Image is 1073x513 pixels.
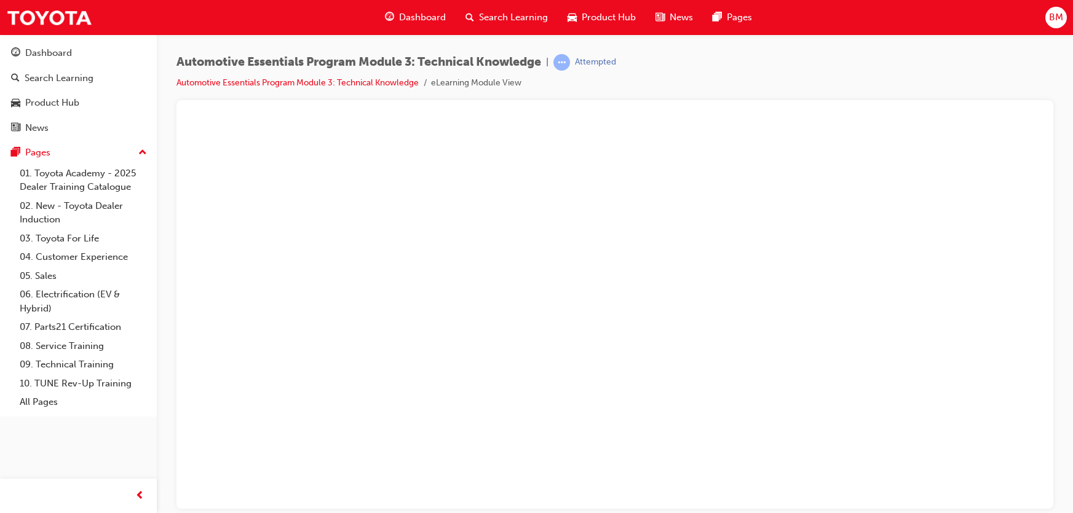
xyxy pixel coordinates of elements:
div: Dashboard [25,46,72,60]
span: prev-icon [135,488,145,504]
span: up-icon [138,145,147,161]
span: Automotive Essentials Program Module 3: Technical Knowledge [176,55,541,69]
a: Automotive Essentials Program Module 3: Technical Knowledge [176,77,419,88]
span: news-icon [655,10,665,25]
a: guage-iconDashboard [375,5,456,30]
a: 05. Sales [15,267,152,286]
button: Pages [5,141,152,164]
a: Dashboard [5,42,152,65]
a: 10. TUNE Rev-Up Training [15,374,152,393]
div: Attempted [575,57,616,68]
div: Product Hub [25,96,79,110]
span: BM [1049,10,1063,25]
span: learningRecordVerb_ATTEMPT-icon [553,54,570,71]
a: 04. Customer Experience [15,248,152,267]
a: Product Hub [5,92,152,114]
a: 02. New - Toyota Dealer Induction [15,197,152,229]
span: guage-icon [385,10,394,25]
span: car-icon [11,98,20,109]
div: Search Learning [25,71,93,85]
a: news-iconNews [646,5,703,30]
a: 03. Toyota For Life [15,229,152,248]
li: eLearning Module View [431,76,521,90]
span: Search Learning [479,10,548,25]
a: Search Learning [5,67,152,90]
a: 01. Toyota Academy - 2025 Dealer Training Catalogue [15,164,152,197]
span: Product Hub [582,10,636,25]
span: news-icon [11,123,20,134]
span: car-icon [568,10,577,25]
a: All Pages [15,393,152,412]
span: Dashboard [399,10,446,25]
a: News [5,117,152,139]
a: 06. Electrification (EV & Hybrid) [15,285,152,318]
span: Pages [727,10,752,25]
span: | [546,55,548,69]
a: 08. Service Training [15,337,152,356]
a: 07. Parts21 Certification [15,318,152,337]
a: search-iconSearch Learning [456,5,558,30]
a: 09. Technical Training [15,355,152,374]
button: BM [1045,7,1067,28]
span: pages-icon [713,10,722,25]
span: search-icon [465,10,474,25]
span: search-icon [11,73,20,84]
div: News [25,121,49,135]
div: Pages [25,146,50,160]
button: DashboardSearch LearningProduct HubNews [5,39,152,141]
span: guage-icon [11,48,20,59]
a: car-iconProduct Hub [558,5,646,30]
img: Trak [6,4,92,31]
span: pages-icon [11,147,20,159]
span: News [670,10,693,25]
a: pages-iconPages [703,5,762,30]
